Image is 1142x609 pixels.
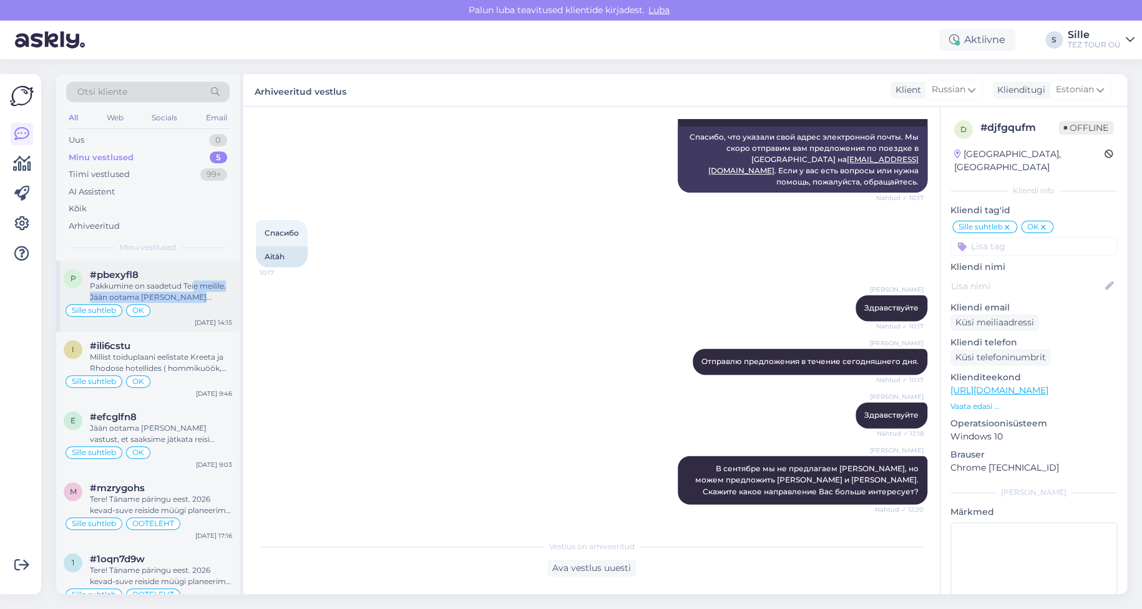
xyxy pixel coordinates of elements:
span: Nähtud ✓ 12:20 [875,505,924,514]
span: Offline [1058,121,1113,135]
div: Klienditugi [992,84,1045,97]
span: [PERSON_NAME] [870,522,924,531]
div: Aitäh [256,246,308,267]
p: Windows 10 [950,430,1117,443]
p: Kliendi email [950,301,1117,314]
div: # djfgqufm [980,120,1058,135]
div: [DATE] 9:03 [196,460,232,469]
span: Otsi kliente [77,85,127,98]
span: Nähtud ✓ 10:17 [876,193,924,203]
div: [DATE] 17:16 [195,531,232,540]
div: Uus [69,134,84,146]
div: S [1045,31,1063,49]
span: p [71,274,76,283]
div: All [66,110,81,126]
div: Küsi meiliaadressi [950,314,1039,331]
div: Tere! Täname päringu eest. 2026 kevad-suve reiside müügi planeerime avada oktoobris 2025. Teie pä... [90,494,232,516]
span: Minu vestlused [120,242,176,253]
span: Nähtud ✓ 10:17 [876,375,924,385]
div: Спасибо, что указали свой адрес электронной почты. Мы скоро отправим вам предложения по поездке в... [678,127,927,193]
span: [PERSON_NAME] [870,338,924,348]
div: Jään ootama [PERSON_NAME] vastust, et saaksime jätkata reisi planeerimisega. [90,423,232,445]
span: #1oqn7d9w [90,554,145,565]
div: 99+ [200,168,227,181]
div: Pakkumine on saadetud Teie meilile. Jään ootama [PERSON_NAME] vastust Teie andmeid broneerimiseks [90,281,232,303]
div: AI Assistent [69,186,115,198]
div: 0 [209,134,227,146]
div: [GEOGRAPHIC_DATA], [GEOGRAPHIC_DATA] [954,148,1105,174]
input: Lisa nimi [951,279,1103,293]
div: Arhiveeritud [69,220,120,233]
div: 5 [210,151,227,164]
div: TEZ TOUR OÜ [1068,40,1121,50]
div: Kliendi info [950,185,1117,196]
p: Chrome [TECHNICAL_ID] [950,461,1117,474]
span: Sille suhtleb [72,520,116,527]
p: Märkmed [950,506,1117,519]
span: [PERSON_NAME] [870,446,924,455]
span: Nähtud ✓ 12:18 [877,429,924,438]
p: Kliendi telefon [950,336,1117,349]
span: [PERSON_NAME] [870,285,924,294]
div: Minu vestlused [69,151,134,164]
span: Nähtud ✓ 10:17 [876,322,924,331]
span: Отправлю предложения в течение сегодняшнего дня. [701,357,919,366]
span: Luba [645,4,673,16]
span: Sille suhtleb [72,307,116,314]
div: [PERSON_NAME] [950,487,1117,498]
span: OOTELEHT [132,591,174,598]
div: Tiimi vestlused [69,168,130,181]
div: Kõik [69,203,87,215]
span: [PERSON_NAME] [870,392,924,401]
span: В сентябре мы не предлагаем [PERSON_NAME], но можем предложить [PERSON_NAME] и [PERSON_NAME]. Ска... [695,464,920,496]
span: e [71,416,76,425]
span: Спасибо [265,228,299,237]
div: Sille [1068,30,1121,40]
div: Web [104,110,126,126]
div: Aktiivne [939,29,1015,51]
p: Operatsioonisüsteem [950,417,1117,430]
div: Socials [149,110,180,126]
p: Brauser [950,448,1117,461]
span: Sille suhtleb [72,591,116,598]
span: OOTELEHT [132,520,174,527]
span: d [960,125,967,134]
div: Tere! Täname päringu eest. 2026 kevad-suve reiside müügi planeerime avada oktoobris 2025. Teie pä... [90,565,232,587]
span: Sille suhtleb [72,378,116,385]
span: Здравствуйте [864,410,919,420]
span: #mzrygohs [90,482,145,494]
span: #ili6cstu [90,340,130,352]
span: OK [1027,223,1039,231]
span: OK [132,449,144,456]
span: m [70,487,77,496]
input: Lisa tag [950,237,1117,256]
div: Millist toiduplaani eelistate Kreeta ja Rhodose hotellides ( hommikuöök, hommiku-ja õhtusöök või ... [90,352,232,374]
span: Здравствуйте [864,303,919,312]
div: [DATE] 14:15 [195,318,232,327]
span: OK [132,378,144,385]
span: OK [132,307,144,314]
img: Askly Logo [10,84,34,108]
span: Russian [932,83,965,97]
span: Vestlus on arhiveeritud [549,541,635,552]
div: Klient [891,84,921,97]
span: Estonian [1056,83,1094,97]
a: [URL][DOMAIN_NAME] [950,385,1048,396]
span: 1 [72,558,74,567]
div: Küsi telefoninumbrit [950,349,1051,366]
span: #pbexyfl8 [90,269,139,281]
span: #efcglfn8 [90,411,137,423]
p: Klienditeekond [950,371,1117,384]
div: [DATE] 9:46 [196,389,232,398]
p: Vaata edasi ... [950,401,1117,412]
span: Sille suhtleb [72,449,116,456]
p: Kliendi nimi [950,261,1117,274]
div: Ava vestlus uuesti [547,560,636,577]
span: i [72,345,74,354]
span: Sille suhtleb [959,223,1003,231]
div: Email [203,110,230,126]
p: Kliendi tag'id [950,204,1117,217]
a: SilleTEZ TOUR OÜ [1068,30,1135,50]
span: 10:17 [260,268,306,277]
label: Arhiveeritud vestlus [255,82,346,98]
